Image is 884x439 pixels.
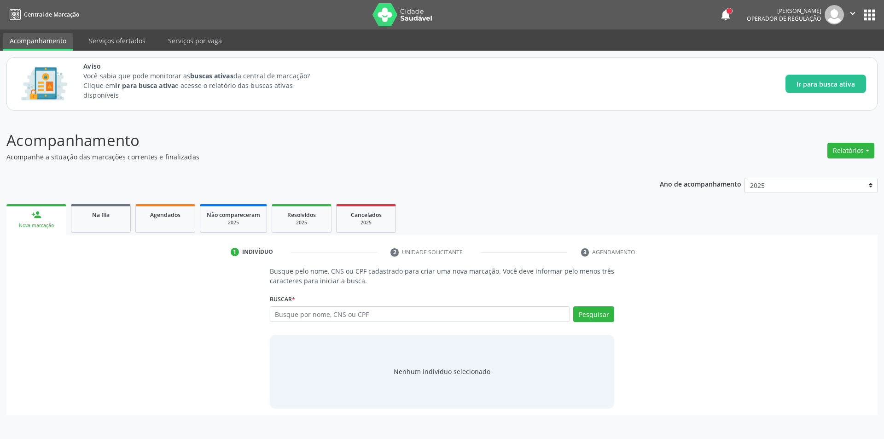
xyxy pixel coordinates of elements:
[207,211,260,219] span: Não compareceram
[115,81,175,90] strong: Ir para busca ativa
[343,219,389,226] div: 2025
[861,7,878,23] button: apps
[207,219,260,226] div: 2025
[827,143,874,158] button: Relatórios
[747,15,821,23] span: Operador de regulação
[844,5,861,24] button: 
[351,211,382,219] span: Cancelados
[31,210,41,220] div: person_add
[231,248,239,256] div: 1
[848,8,858,18] i: 
[150,211,180,219] span: Agendados
[573,306,614,322] button: Pesquisar
[270,306,570,322] input: Busque por nome, CNS ou CPF
[13,222,60,229] div: Nova marcação
[270,266,615,286] p: Busque pelo nome, CNS ou CPF cadastrado para criar uma nova marcação. Você deve informar pelo men...
[82,33,152,49] a: Serviços ofertados
[18,63,70,105] img: Imagem de CalloutCard
[92,211,110,219] span: Na fila
[242,248,273,256] div: Indivíduo
[6,7,79,22] a: Central de Marcação
[785,75,866,93] button: Ir para busca ativa
[279,219,325,226] div: 2025
[24,11,79,18] span: Central de Marcação
[83,61,327,71] span: Aviso
[162,33,228,49] a: Serviços por vaga
[270,292,295,306] label: Buscar
[83,71,327,100] p: Você sabia que pode monitorar as da central de marcação? Clique em e acesse o relatório das busca...
[6,152,616,162] p: Acompanhe a situação das marcações correntes e finalizadas
[394,367,490,376] div: Nenhum indivíduo selecionado
[719,8,732,21] button: notifications
[3,33,73,51] a: Acompanhamento
[825,5,844,24] img: img
[747,7,821,15] div: [PERSON_NAME]
[190,71,233,80] strong: buscas ativas
[6,129,616,152] p: Acompanhamento
[797,79,855,89] span: Ir para busca ativa
[660,178,741,189] p: Ano de acompanhamento
[287,211,316,219] span: Resolvidos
